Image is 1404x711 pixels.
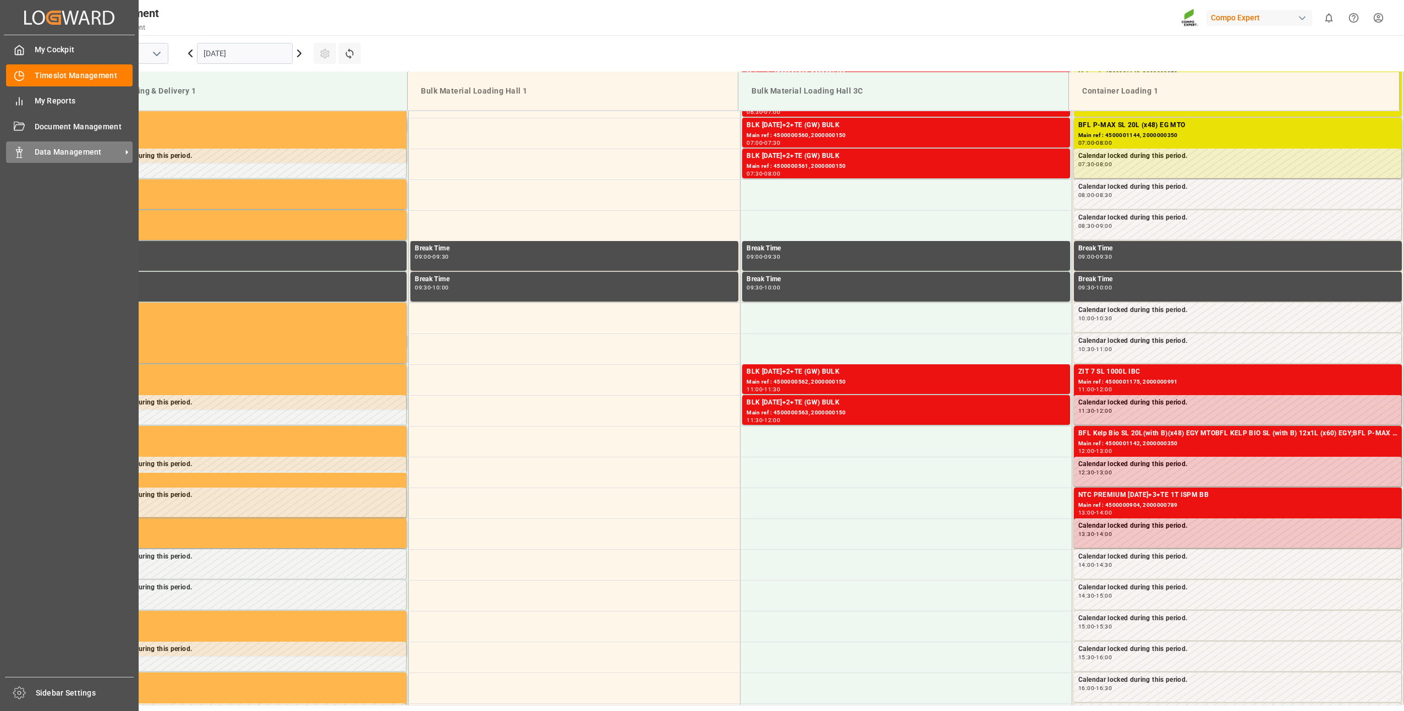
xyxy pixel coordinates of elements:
[1078,675,1397,686] div: Calendar locked during this period.
[1206,7,1317,28] button: Compo Expert
[1078,347,1094,352] div: 10:30
[1078,243,1397,254] div: Break Time
[1096,316,1112,321] div: 10:30
[86,81,398,101] div: Paletts Loading & Delivery 1
[764,418,780,423] div: 12:00
[747,131,1066,140] div: Main ref : 4500000560, 2000000150
[83,305,402,316] div: Occupied
[1078,408,1094,413] div: 11:30
[747,274,1066,285] div: Break Time
[432,285,448,290] div: 10:00
[747,110,763,114] div: 06:30
[1078,131,1397,140] div: Main ref : 4500001144, 2000000350
[764,387,780,392] div: 11:30
[1078,582,1397,593] div: Calendar locked during this period.
[1096,655,1112,660] div: 16:00
[83,120,402,131] div: Occupied
[35,70,133,81] span: Timeslot Management
[83,475,402,486] div: Occupied
[35,44,133,56] span: My Cockpit
[83,459,402,470] div: Calendar locked during this period.
[1078,510,1094,515] div: 13:00
[35,121,133,133] span: Document Management
[1094,193,1096,198] div: -
[1096,387,1112,392] div: 12:00
[431,254,432,259] div: -
[1078,305,1397,316] div: Calendar locked during this period.
[763,171,764,176] div: -
[1078,644,1397,655] div: Calendar locked during this period.
[6,64,133,86] a: Timeslot Management
[415,285,431,290] div: 09:30
[1096,347,1112,352] div: 11:00
[1078,562,1094,567] div: 14:00
[763,254,764,259] div: -
[1094,316,1096,321] div: -
[1078,428,1397,439] div: BFL Kelp Bio SL 20L(with B)(x48) EGY MTOBFL KELP BIO SL (with B) 12x1L (x60) EGY;BFL P-MAX SL 12x...
[415,243,734,254] div: Break Time
[1078,378,1397,387] div: Main ref : 4500001175, 2000000991
[1078,140,1094,145] div: 07:00
[83,675,402,686] div: Occupied
[1206,10,1312,26] div: Compo Expert
[1078,182,1397,193] div: Calendar locked during this period.
[747,151,1066,162] div: BLK [DATE]+2+TE (GW) BULK
[1078,551,1397,562] div: Calendar locked during this period.
[1096,562,1112,567] div: 14:30
[1096,408,1112,413] div: 12:00
[1078,686,1094,691] div: 16:00
[1094,387,1096,392] div: -
[1096,686,1112,691] div: 16:30
[747,418,763,423] div: 11:30
[1094,686,1096,691] div: -
[1094,162,1096,167] div: -
[1094,254,1096,259] div: -
[1078,593,1094,598] div: 14:30
[1096,470,1112,475] div: 13:00
[1096,285,1112,290] div: 10:00
[1096,624,1112,629] div: 15:30
[764,110,780,114] div: 07:00
[1078,449,1094,453] div: 12:00
[83,182,402,193] div: Occupied
[1078,81,1390,101] div: Container Loading 1
[1096,254,1112,259] div: 09:30
[747,120,1066,131] div: BLK [DATE]+2+TE (GW) BULK
[747,81,1060,101] div: Bulk Material Loading Hall 3C
[83,521,402,532] div: Occupied
[1096,193,1112,198] div: 08:30
[1078,367,1397,378] div: ZIT 7 SL 1000L IBC
[1078,521,1397,532] div: Calendar locked during this period.
[1341,6,1366,30] button: Help Center
[1096,140,1112,145] div: 08:00
[35,95,133,107] span: My Reports
[83,613,402,624] div: Occupied
[747,285,763,290] div: 09:30
[1078,470,1094,475] div: 12:30
[1078,655,1094,660] div: 15:30
[1078,387,1094,392] div: 11:00
[1078,162,1094,167] div: 07:30
[1078,151,1397,162] div: Calendar locked during this period.
[1094,285,1096,290] div: -
[1181,8,1199,28] img: Screenshot%202023-09-29%20at%2010.02.21.png_1712312052.png
[1096,593,1112,598] div: 15:00
[83,367,402,378] div: Occupied
[83,490,402,501] div: Calendar locked during this period.
[1078,532,1094,537] div: 13:30
[1078,193,1094,198] div: 08:00
[1078,212,1397,223] div: Calendar locked during this period.
[1094,223,1096,228] div: -
[1094,510,1096,515] div: -
[1096,162,1112,167] div: 08:00
[763,140,764,145] div: -
[747,243,1066,254] div: Break Time
[747,162,1066,171] div: Main ref : 4500000561, 2000000150
[763,110,764,114] div: -
[83,397,402,408] div: Calendar locked during this period.
[763,418,764,423] div: -
[764,285,780,290] div: 10:00
[83,212,402,223] div: Occupied
[763,387,764,392] div: -
[747,408,1066,418] div: Main ref : 4500000563, 2000000150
